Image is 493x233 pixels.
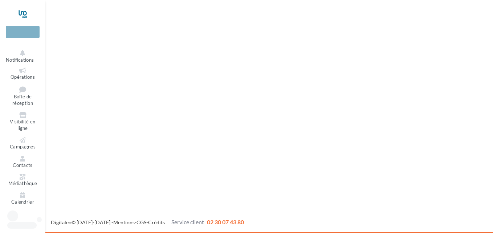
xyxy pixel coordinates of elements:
a: Opérations [6,66,40,82]
span: Opérations [11,74,35,80]
a: Visibilité en ligne [6,111,40,133]
span: Calendrier [11,199,34,205]
a: Boîte de réception [6,85,40,108]
a: Crédits [148,219,165,225]
a: Digitaleo [51,219,72,225]
a: Médiathèque [6,172,40,188]
span: Médiathèque [8,180,37,186]
div: Nouvelle campagne [6,26,40,38]
span: 02 30 07 43 80 [207,218,244,225]
span: Visibilité en ligne [10,119,35,131]
a: Mentions [113,219,135,225]
span: Campagnes [10,144,36,150]
span: Service client [171,218,204,225]
span: Boîte de réception [12,94,33,106]
a: Campagnes [6,136,40,151]
span: Contacts [13,162,33,168]
span: © [DATE]-[DATE] - - - [51,219,244,225]
a: Calendrier [6,191,40,207]
a: Contacts [6,154,40,170]
a: CGS [137,219,146,225]
span: Notifications [6,57,34,63]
